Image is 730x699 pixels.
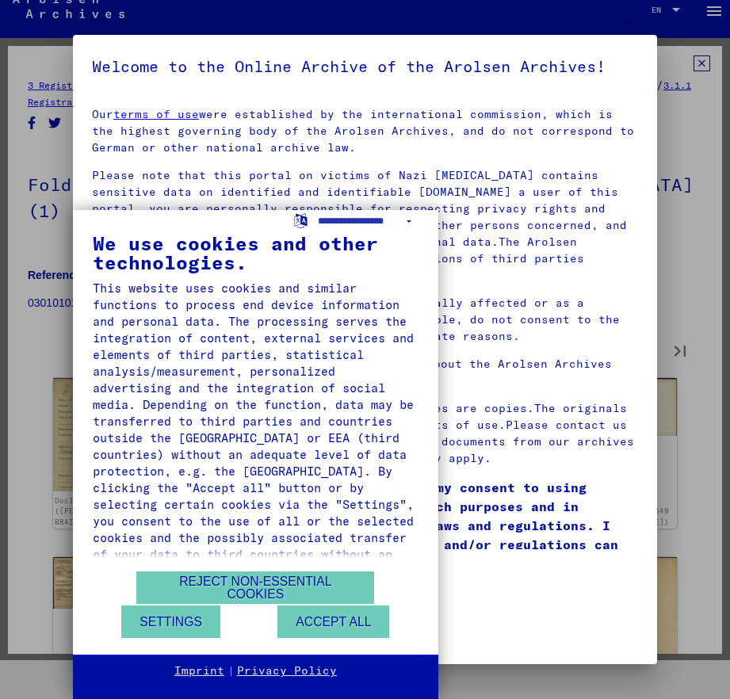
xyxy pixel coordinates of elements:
button: Accept all [277,605,389,638]
button: Reject non-essential cookies [136,571,374,604]
div: This website uses cookies and similar functions to process end device information and personal da... [93,280,419,579]
div: We use cookies and other technologies. [93,234,419,272]
a: Privacy Policy [237,663,337,679]
a: Imprint [174,663,224,679]
button: Settings [121,605,220,638]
